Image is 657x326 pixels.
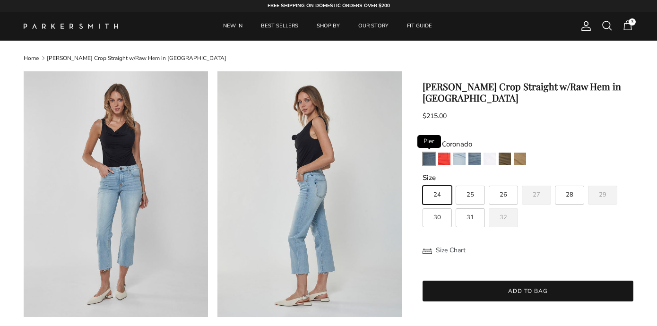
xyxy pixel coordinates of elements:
span: 30 [433,214,441,221]
img: Coronado [453,153,466,165]
strong: FREE SHIPPING ON DOMESTIC ORDERS OVER $200 [268,2,390,9]
label: Sold out [489,208,518,227]
a: Home [24,54,39,62]
a: Watermelon [438,152,451,168]
h1: [PERSON_NAME] Crop Straight w/Raw Hem in [GEOGRAPHIC_DATA] [423,81,633,103]
a: Surf Rider [468,152,481,168]
label: Sold out [522,186,551,205]
button: Add to bag [423,281,633,301]
span: 28 [566,192,573,198]
img: Army [499,153,511,165]
a: Eternal White [483,152,496,168]
legend: Size [423,173,436,183]
div: Primary [141,12,514,41]
span: 32 [500,214,507,221]
a: Pier [423,152,436,168]
span: 27 [533,192,540,198]
a: Army [498,152,511,168]
label: Sold out [588,186,617,205]
span: 25 [467,192,474,198]
img: Pier [423,153,435,165]
a: Stone [513,152,527,168]
a: FIT GUIDE [398,12,441,41]
a: NEW IN [215,12,251,41]
button: Size Chart [423,241,466,259]
a: 3 [622,20,633,32]
span: 31 [467,214,474,221]
a: Account [577,20,592,32]
img: Watermelon [438,153,450,165]
span: 3 [629,18,636,26]
span: $215.00 [423,112,447,120]
img: Parker Smith [24,24,118,29]
a: [PERSON_NAME] Crop Straight w/Raw Hem in [GEOGRAPHIC_DATA] [47,54,226,62]
a: SHOP BY [308,12,348,41]
img: Surf Rider [468,153,481,165]
a: BEST SELLERS [252,12,307,41]
div: Color: Coronado [423,138,633,150]
span: 29 [599,192,606,198]
img: Eternal White [484,153,496,165]
a: Coronado [453,152,466,168]
span: 24 [433,192,441,198]
a: OUR STORY [350,12,397,41]
span: 26 [500,192,507,198]
nav: Breadcrumbs [24,54,633,62]
img: Stone [514,153,526,165]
